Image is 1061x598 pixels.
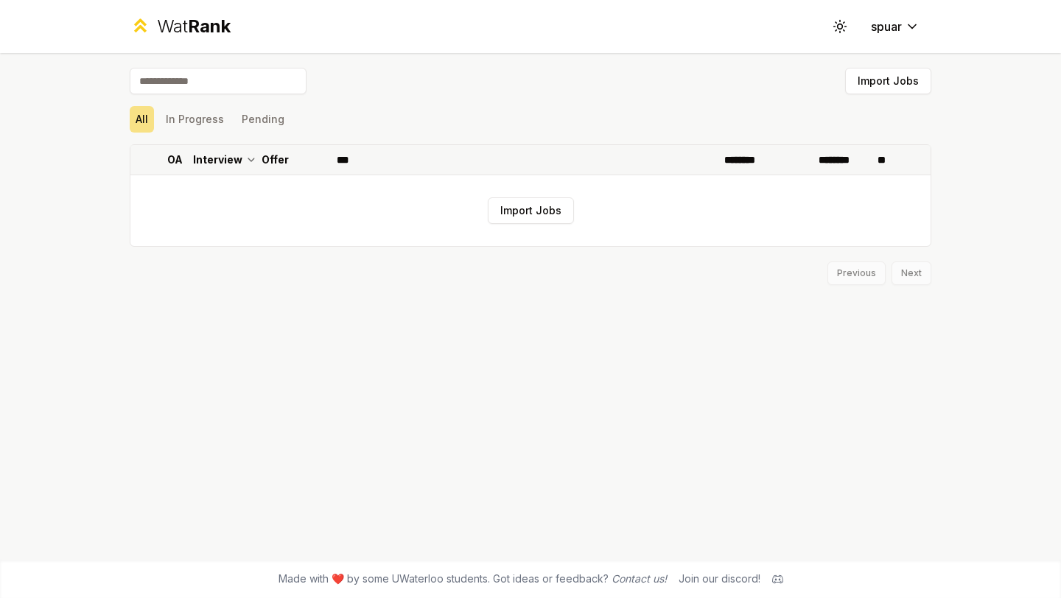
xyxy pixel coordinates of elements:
[262,152,289,167] p: Offer
[160,106,230,133] button: In Progress
[488,197,574,224] button: Import Jobs
[845,68,931,94] button: Import Jobs
[279,571,667,586] span: Made with ❤️ by some UWaterloo students. Got ideas or feedback?
[130,106,154,133] button: All
[167,152,183,167] p: OA
[236,106,290,133] button: Pending
[871,18,902,35] span: spuar
[612,572,667,585] a: Contact us!
[193,152,242,167] p: Interview
[188,15,231,37] span: Rank
[130,15,231,38] a: WatRank
[859,13,931,40] button: spuar
[157,15,231,38] div: Wat
[679,571,760,586] div: Join our discord!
